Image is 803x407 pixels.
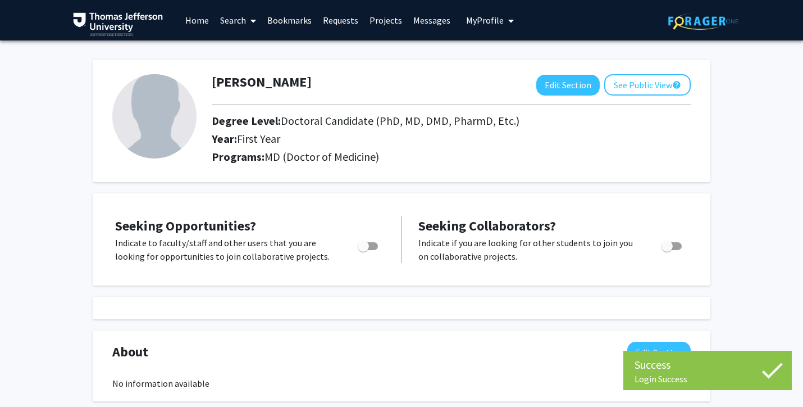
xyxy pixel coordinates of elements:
div: No information available [112,377,691,390]
h1: [PERSON_NAME] [212,74,312,91]
span: MD (Doctor of Medicine) [264,150,379,164]
a: Projects [364,1,408,40]
mat-icon: help [672,78,681,92]
button: Edit About [627,342,691,363]
a: Requests [317,1,364,40]
div: Login Success [635,373,781,385]
button: See Public View [604,74,691,96]
span: Seeking Opportunities? [115,217,256,234]
a: Home [180,1,215,40]
p: Indicate if you are looking for other students to join you on collaborative projects. [418,236,640,263]
span: First Year [237,132,280,146]
p: Indicate to faculty/staff and other users that you are looking for opportunities to join collabor... [115,236,336,263]
div: Toggle [353,236,384,253]
a: Messages [408,1,456,40]
span: About [112,342,148,362]
span: Doctoral Candidate (PhD, MD, DMD, PharmD, Etc.) [281,114,519,128]
div: Toggle [657,236,688,253]
button: Edit Section [536,75,600,96]
img: ForagerOne Logo [668,12,738,30]
a: Search [215,1,262,40]
h2: Year: [212,132,605,146]
img: Profile Picture [112,74,197,159]
span: My Profile [466,15,504,26]
span: Seeking Collaborators? [418,217,556,234]
h2: Degree Level: [212,114,605,128]
img: Thomas Jefferson University Logo [73,12,163,36]
div: Success [635,356,781,373]
a: Bookmarks [262,1,317,40]
h2: Programs: [212,150,691,164]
